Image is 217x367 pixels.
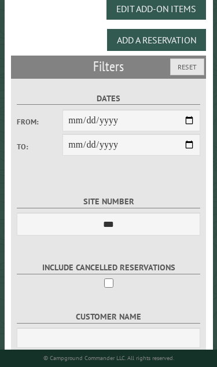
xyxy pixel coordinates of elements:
label: Customer Name [17,310,200,324]
button: Reset [170,58,204,75]
label: Site Number [17,195,200,208]
button: Add a Reservation [107,29,206,51]
label: To: [17,141,62,152]
h2: Filters [11,56,207,78]
label: Include Cancelled Reservations [17,261,200,274]
label: From: [17,116,62,127]
small: © Campground Commander LLC. All rights reserved. [43,354,174,362]
label: Dates [17,92,200,105]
